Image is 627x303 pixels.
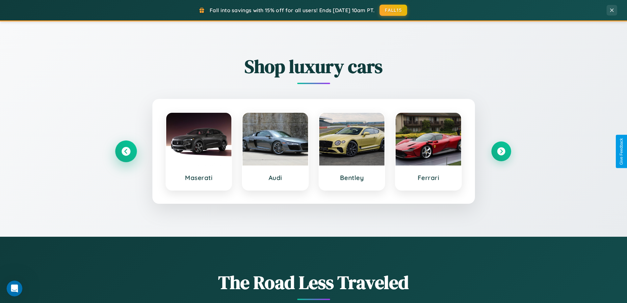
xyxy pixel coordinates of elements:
[116,54,511,79] h2: Shop luxury cars
[249,174,301,182] h3: Audi
[210,7,375,14] span: Fall into savings with 15% off for all users! Ends [DATE] 10am PT.
[379,5,407,16] button: FALL15
[326,174,378,182] h3: Bentley
[116,270,511,295] h1: The Road Less Traveled
[173,174,225,182] h3: Maserati
[7,281,22,296] iframe: Intercom live chat
[619,138,624,165] div: Give Feedback
[402,174,455,182] h3: Ferrari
